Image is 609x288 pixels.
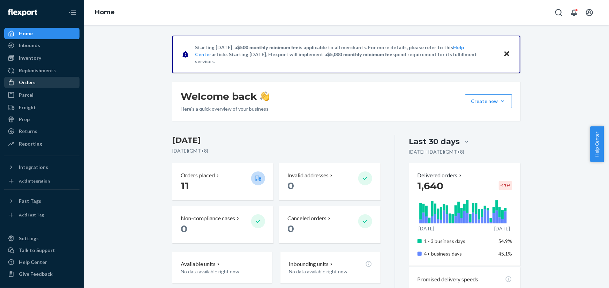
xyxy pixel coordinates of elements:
[4,114,80,125] a: Prep
[280,252,380,283] button: Inbounding unitsNo data available right now
[19,30,33,37] div: Home
[19,128,37,135] div: Returns
[172,135,381,146] h3: [DATE]
[172,147,381,154] p: [DATE] ( GMT+8 )
[465,94,512,108] button: Create new
[172,206,273,243] button: Non-compliance cases 0
[287,180,294,192] span: 0
[181,180,189,192] span: 11
[4,40,80,51] a: Inbounds
[4,176,80,187] a: Add Integration
[8,9,37,16] img: Flexport logo
[19,104,36,111] div: Freight
[181,268,264,275] p: No data available right now
[424,250,493,257] p: 4+ business days
[502,49,511,59] button: Close
[4,77,80,88] a: Orders
[289,260,329,268] p: Inbounding units
[19,116,30,123] div: Prep
[19,54,41,61] div: Inventory
[279,206,380,243] button: Canceled orders 0
[95,8,115,16] a: Home
[4,138,80,149] a: Reporting
[195,44,497,65] p: Starting [DATE], a is applicable to all merchants. For more details, please refer to this article...
[424,238,493,245] p: 1 - 3 business days
[172,252,272,283] button: Available unitsNo data available right now
[499,181,512,190] div: -17 %
[181,171,215,179] p: Orders placed
[19,178,50,184] div: Add Integration
[4,268,80,280] button: Give Feedback
[181,223,187,235] span: 0
[498,251,512,257] span: 45.1%
[19,79,36,86] div: Orders
[4,28,80,39] a: Home
[418,180,444,192] span: 1,640
[19,67,56,74] div: Replenishments
[19,235,39,242] div: Settings
[19,164,48,171] div: Integrations
[4,245,80,256] a: Talk to Support
[498,238,512,244] span: 54.9%
[19,198,41,205] div: Fast Tags
[327,51,392,57] span: $5,000 monthly minimum fee
[567,6,581,20] button: Open notifications
[4,162,80,173] button: Integrations
[19,212,44,218] div: Add Fast Tag
[287,223,294,235] span: 0
[495,225,510,232] p: [DATE]
[181,214,235,222] p: Non-compliance cases
[287,214,326,222] p: Canceled orders
[4,126,80,137] a: Returns
[552,6,566,20] button: Open Search Box
[260,91,270,101] img: hand-wave emoji
[19,140,42,147] div: Reporting
[4,52,80,64] a: Inventory
[409,148,465,155] p: [DATE] - [DATE] ( GMT+8 )
[19,259,47,266] div: Help Center
[418,171,463,179] button: Delivered orders
[4,65,80,76] a: Replenishments
[419,225,435,232] p: [DATE]
[237,44,299,50] span: $500 monthly minimum fee
[418,275,479,283] p: Promised delivery speeds
[4,195,80,207] button: Fast Tags
[287,171,329,179] p: Invalid addresses
[66,6,80,20] button: Close Navigation
[4,209,80,221] a: Add Fast Tag
[4,233,80,244] a: Settings
[181,260,216,268] p: Available units
[582,6,596,20] button: Open account menu
[590,126,604,162] button: Help Center
[19,42,40,49] div: Inbounds
[181,90,270,103] h1: Welcome back
[172,163,273,200] button: Orders placed 11
[289,268,372,275] p: No data available right now
[89,2,120,23] ol: breadcrumbs
[4,257,80,268] a: Help Center
[19,271,53,278] div: Give Feedback
[19,91,33,98] div: Parcel
[4,89,80,101] a: Parcel
[4,102,80,113] a: Freight
[409,136,460,147] div: Last 30 days
[19,247,55,254] div: Talk to Support
[181,105,270,112] p: Here’s a quick overview of your business
[279,163,380,200] button: Invalid addresses 0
